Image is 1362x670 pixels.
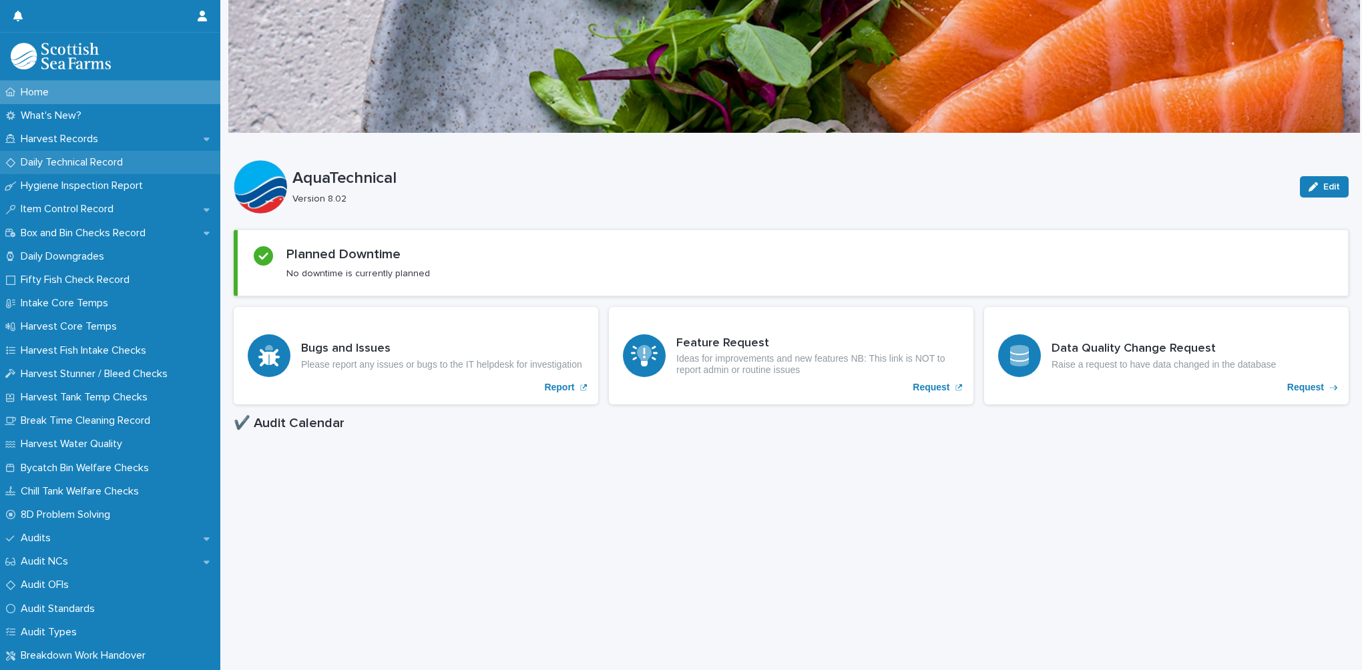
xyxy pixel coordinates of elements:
h1: ✔️ Audit Calendar [234,415,1349,431]
h3: Bugs and Issues [301,342,582,356]
p: No downtime is currently planned [286,268,430,280]
a: Request [609,307,973,404]
p: Version 8.02 [292,194,1284,205]
p: Request [1287,382,1324,393]
h3: Feature Request [676,336,959,351]
p: Item Control Record [15,203,124,216]
p: Request [913,382,949,393]
button: Edit [1300,176,1349,198]
p: Box and Bin Checks Record [15,227,156,240]
p: Audit Standards [15,603,105,615]
p: What's New? [15,109,92,122]
p: Daily Technical Record [15,156,134,169]
p: Daily Downgrades [15,250,115,263]
p: Fifty Fish Check Record [15,274,140,286]
p: Hygiene Inspection Report [15,180,154,192]
p: Harvest Fish Intake Checks [15,344,157,357]
p: Audit Types [15,626,87,639]
p: Audits [15,532,61,545]
p: Harvest Records [15,133,109,145]
p: Bycatch Bin Welfare Checks [15,462,160,474]
p: 8D Problem Solving [15,509,121,521]
p: Home [15,86,59,99]
h2: Planned Downtime [286,246,401,262]
a: Request [984,307,1349,404]
p: Chill Tank Welfare Checks [15,485,150,498]
p: Ideas for improvements and new features NB: This link is NOT to report admin or routine issues [676,353,959,376]
p: Harvest Water Quality [15,438,133,450]
p: Breakdown Work Handover [15,649,156,662]
p: Intake Core Temps [15,297,119,310]
p: Please report any issues or bugs to the IT helpdesk for investigation [301,359,582,370]
p: Audit NCs [15,555,79,568]
span: Edit [1323,182,1340,192]
p: Harvest Stunner / Bleed Checks [15,368,178,380]
p: Break Time Cleaning Record [15,414,161,427]
p: Raise a request to have data changed in the database [1052,359,1276,370]
p: AquaTechnical [292,169,1289,188]
h3: Data Quality Change Request [1052,342,1276,356]
p: Harvest Tank Temp Checks [15,391,158,404]
p: Report [544,382,574,393]
p: Audit OFIs [15,579,79,591]
p: Harvest Core Temps [15,320,128,333]
img: mMrefqRFQpe26GRNOUkG [11,43,111,69]
a: Report [234,307,598,404]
